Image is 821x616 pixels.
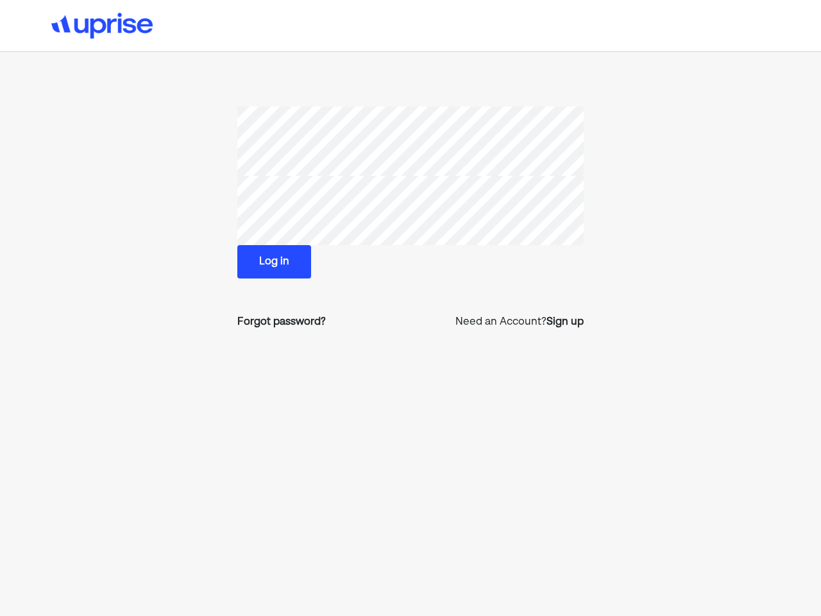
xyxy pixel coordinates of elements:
p: Need an Account? [455,314,584,330]
button: Log in [237,245,311,278]
a: Sign up [546,314,584,330]
a: Forgot password? [237,314,326,330]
